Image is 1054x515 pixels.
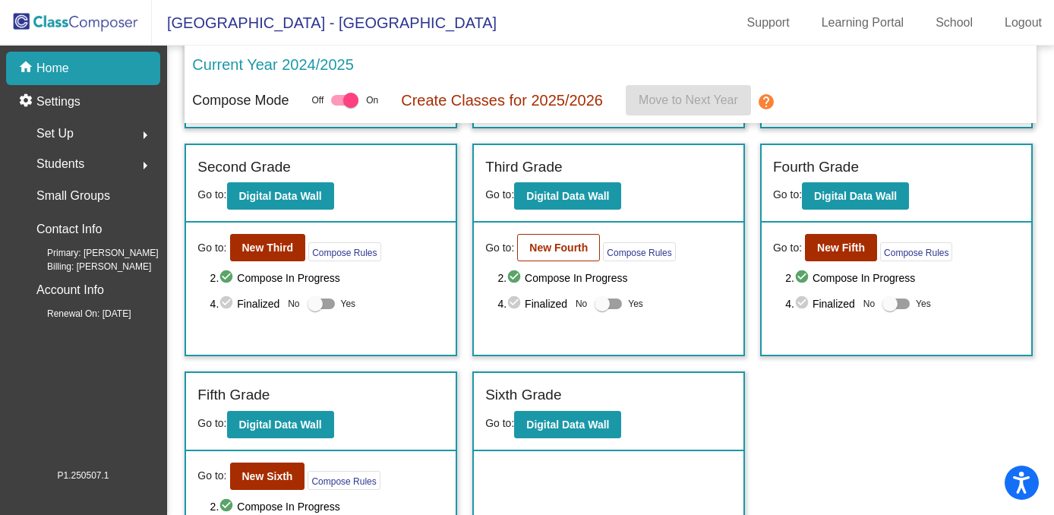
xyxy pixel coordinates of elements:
mat-icon: arrow_right [136,126,154,144]
span: Set Up [36,123,74,144]
button: New Fifth [805,234,877,261]
span: No [863,297,875,311]
p: Create Classes for 2025/2026 [401,89,603,112]
span: Students [36,153,84,175]
label: Second Grade [197,156,291,179]
span: Renewal On: [DATE] [23,307,131,321]
span: Go to: [197,240,226,256]
button: Digital Data Wall [514,182,621,210]
mat-icon: home [18,59,36,77]
button: Move to Next Year [626,85,751,115]
label: Sixth Grade [485,384,561,406]
button: Digital Data Wall [227,182,334,210]
button: Digital Data Wall [802,182,909,210]
span: Go to: [485,240,514,256]
span: Go to: [773,188,802,201]
label: Fourth Grade [773,156,859,179]
b: Digital Data Wall [239,419,322,431]
span: Go to: [773,240,802,256]
a: School [923,11,985,35]
b: Digital Data Wall [526,190,609,202]
span: On [366,93,378,107]
span: Move to Next Year [639,93,738,106]
button: New Third [230,234,306,261]
span: Go to: [197,468,226,484]
mat-icon: check_circle [506,295,525,313]
b: Digital Data Wall [239,190,322,202]
button: New Sixth [230,463,305,490]
mat-icon: check_circle [219,269,237,287]
button: Compose Rules [308,242,380,261]
button: Digital Data Wall [514,411,621,438]
span: Off [311,93,323,107]
button: Compose Rules [308,471,380,490]
b: New Sixth [242,470,293,482]
span: 2. Compose In Progress [210,269,445,287]
p: Account Info [36,280,104,301]
button: New Fourth [517,234,600,261]
a: Logout [992,11,1054,35]
p: Compose Mode [192,90,289,111]
span: No [576,297,587,311]
button: Digital Data Wall [227,411,334,438]
label: Fifth Grade [197,384,270,406]
b: New Fifth [817,242,865,254]
mat-icon: check_circle [506,269,525,287]
mat-icon: check_circle [794,295,813,313]
span: 2. Compose In Progress [497,269,732,287]
p: Current Year 2024/2025 [192,53,353,76]
a: Support [735,11,802,35]
b: New Fourth [529,242,588,254]
span: 4. Finalized [497,295,568,313]
b: Digital Data Wall [814,190,897,202]
span: Yes [628,295,643,313]
mat-icon: arrow_right [136,156,154,175]
span: Go to: [485,417,514,429]
b: Digital Data Wall [526,419,609,431]
p: Settings [36,93,80,111]
span: Primary: [PERSON_NAME] [23,246,159,260]
span: [GEOGRAPHIC_DATA] - [GEOGRAPHIC_DATA] [152,11,497,35]
mat-icon: settings [18,93,36,111]
mat-icon: check_circle [794,269,813,287]
span: Billing: [PERSON_NAME] [23,260,151,273]
button: Compose Rules [603,242,675,261]
span: Go to: [485,188,514,201]
span: 4. Finalized [210,295,281,313]
p: Small Groups [36,185,110,207]
span: Yes [341,295,356,313]
span: Go to: [197,188,226,201]
a: Learning Portal [809,11,917,35]
span: Go to: [197,417,226,429]
mat-icon: help [757,93,775,111]
label: Third Grade [485,156,562,179]
span: 4. Finalized [785,295,856,313]
p: Contact Info [36,219,102,240]
mat-icon: check_circle [219,295,237,313]
span: 2. Compose In Progress [785,269,1020,287]
span: Yes [916,295,931,313]
p: Home [36,59,69,77]
button: Compose Rules [880,242,952,261]
span: No [288,297,299,311]
b: New Third [242,242,294,254]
